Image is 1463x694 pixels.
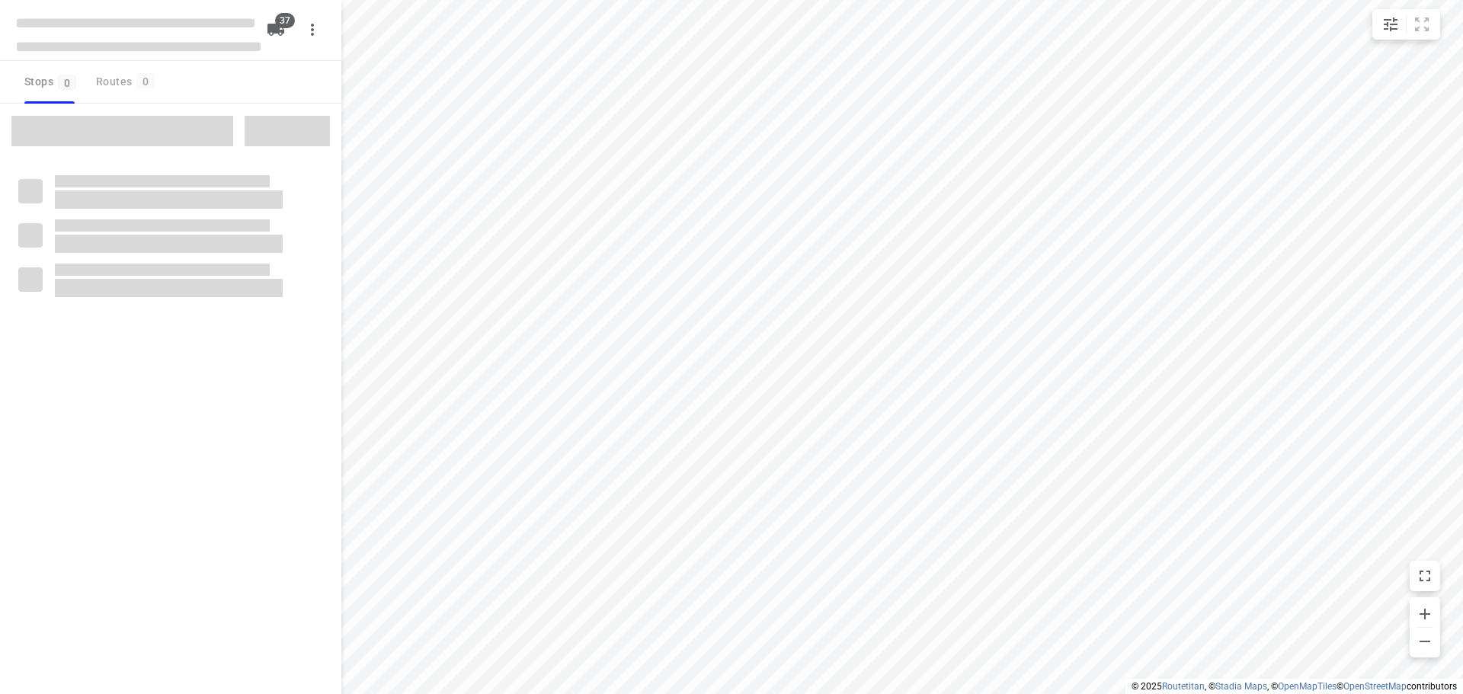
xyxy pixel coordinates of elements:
[1162,681,1205,692] a: Routetitan
[1375,9,1406,40] button: Map settings
[1132,681,1457,692] li: © 2025 , © , © © contributors
[1343,681,1407,692] a: OpenStreetMap
[1372,9,1440,40] div: small contained button group
[1215,681,1267,692] a: Stadia Maps
[1278,681,1337,692] a: OpenMapTiles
